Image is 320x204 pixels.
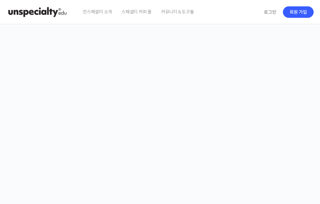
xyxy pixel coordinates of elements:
a: 로그인 [260,5,280,19]
a: 회원 가입 [283,6,314,18]
p: [PERSON_NAME]을 다하는 당신을 위해, 최고와 함께 만든 커피 클래스 [6,82,314,114]
p: 시간과 장소에 구애받지 않고, 검증된 커리큘럼으로 [6,117,314,126]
